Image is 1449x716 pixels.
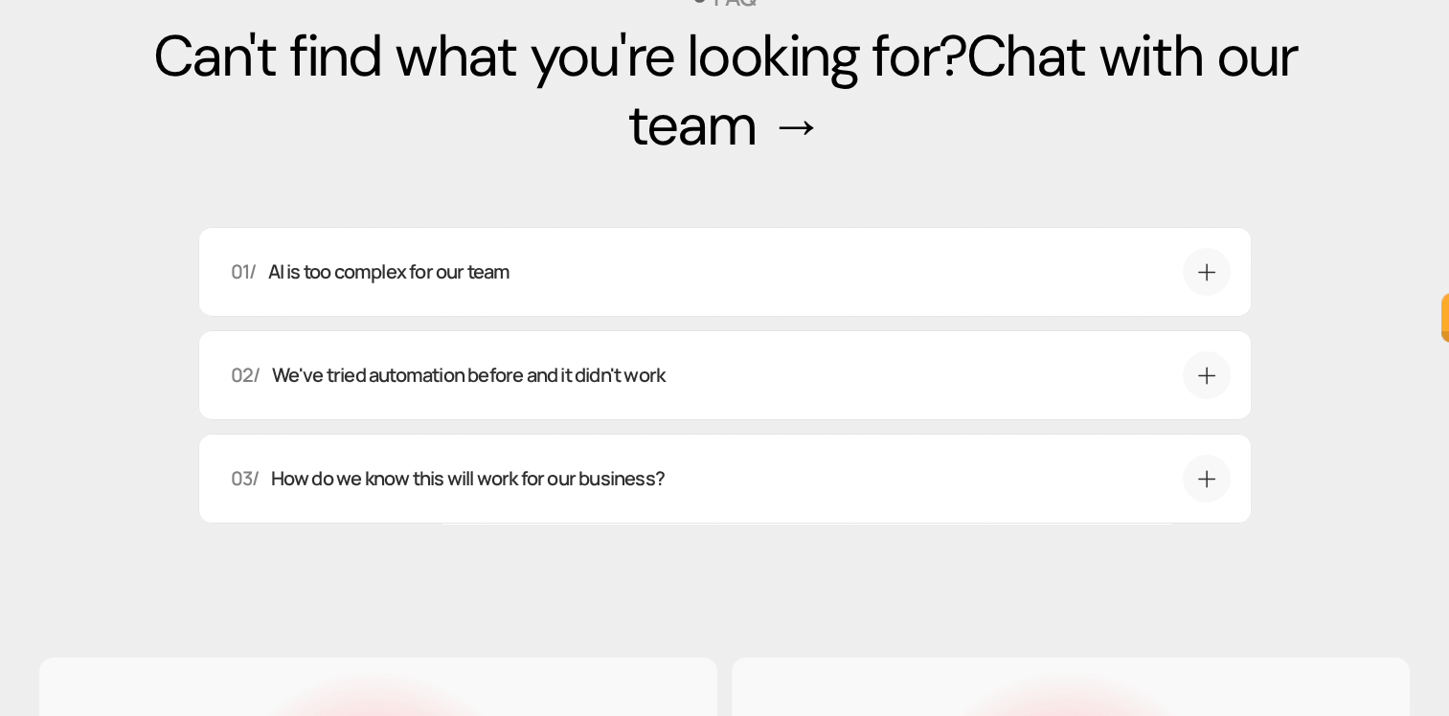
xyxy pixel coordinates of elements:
[267,258,509,285] p: AI is too complex for our team
[626,18,1309,163] a: Chat with our team →
[93,22,1357,160] p: Can't find what you're looking for?
[231,362,260,389] p: 02/
[270,465,664,492] p: How do we know this will work for our business?
[271,362,665,389] p: We've tried automation before and it didn't work
[231,258,257,285] p: 01/
[231,465,260,492] p: 03/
